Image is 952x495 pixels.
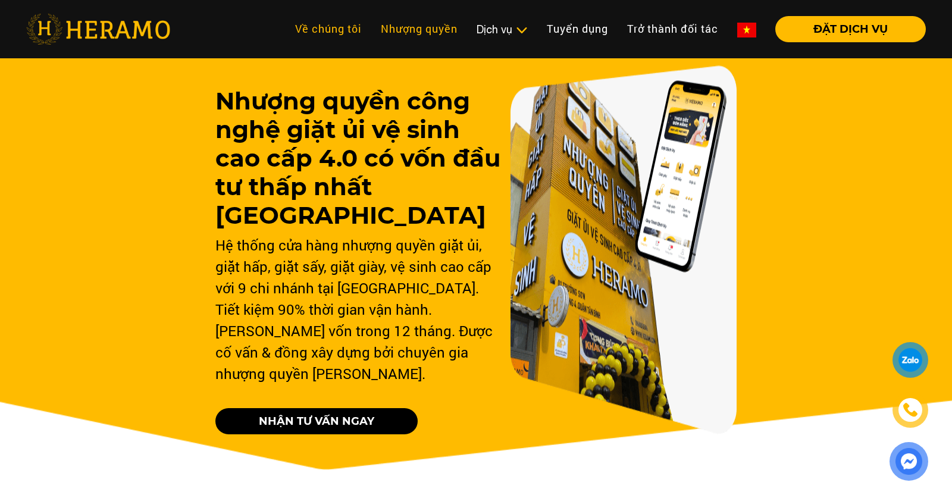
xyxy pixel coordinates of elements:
button: ĐẶT DỊCH VỤ [775,16,926,42]
a: Nhượng quyền [371,16,467,42]
img: heramo-logo.png [26,14,170,45]
a: Tuyển dụng [537,16,618,42]
img: phone-icon [903,403,917,416]
div: Hệ thống cửa hàng nhượng quyền giặt ủi, giặt hấp, giặt sấy, giặt giày, vệ sinh cao cấp với 9 chi ... [215,234,500,384]
img: vn-flag.png [737,23,756,37]
a: Trở thành đối tác [618,16,728,42]
img: subToggleIcon [515,24,528,36]
h3: Nhượng quyền công nghệ giặt ủi vệ sinh cao cấp 4.0 có vốn đầu tư thấp nhất [GEOGRAPHIC_DATA] [215,87,500,230]
a: NHẬN TƯ VẤN NGAY [215,408,418,434]
div: Dịch vụ [477,21,528,37]
a: ĐẶT DỊCH VỤ [766,24,926,35]
img: banner [511,65,737,434]
a: Về chúng tôi [286,16,371,42]
a: phone-icon [893,393,928,427]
